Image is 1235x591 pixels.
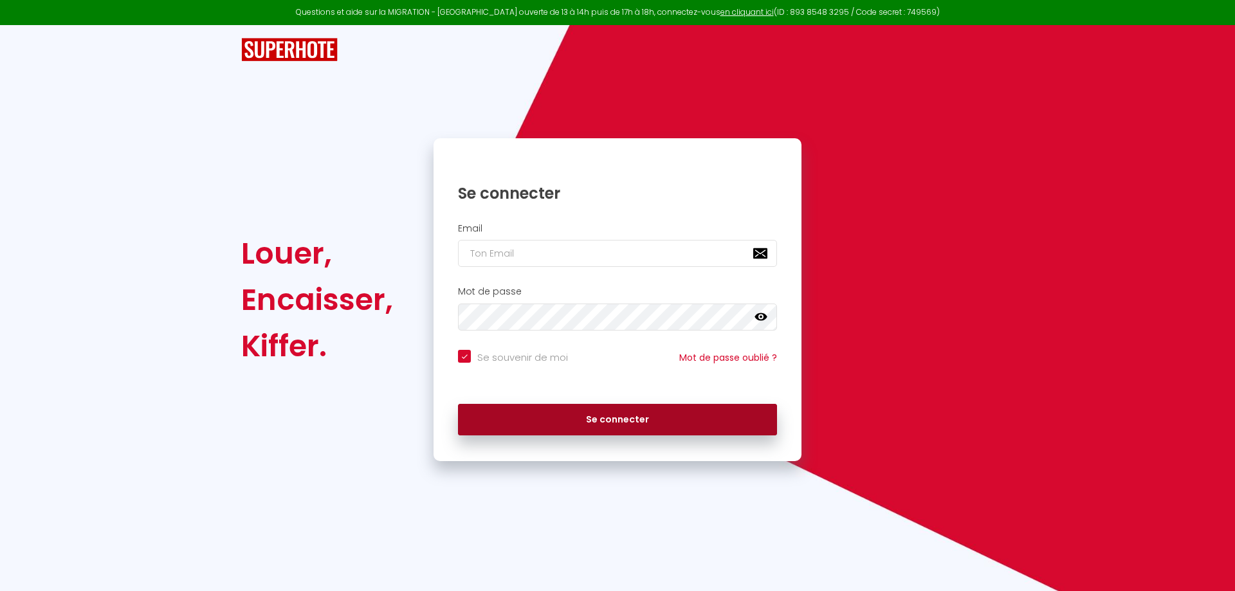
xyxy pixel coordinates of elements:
h2: Email [458,223,777,234]
h1: Se connecter [458,183,777,203]
div: Kiffer. [241,323,393,369]
button: Se connecter [458,404,777,436]
a: en cliquant ici [720,6,774,17]
div: Encaisser, [241,277,393,323]
img: SuperHote logo [241,38,338,62]
h2: Mot de passe [458,286,777,297]
input: Ton Email [458,240,777,267]
div: Louer, [241,230,393,277]
a: Mot de passe oublié ? [679,351,777,364]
